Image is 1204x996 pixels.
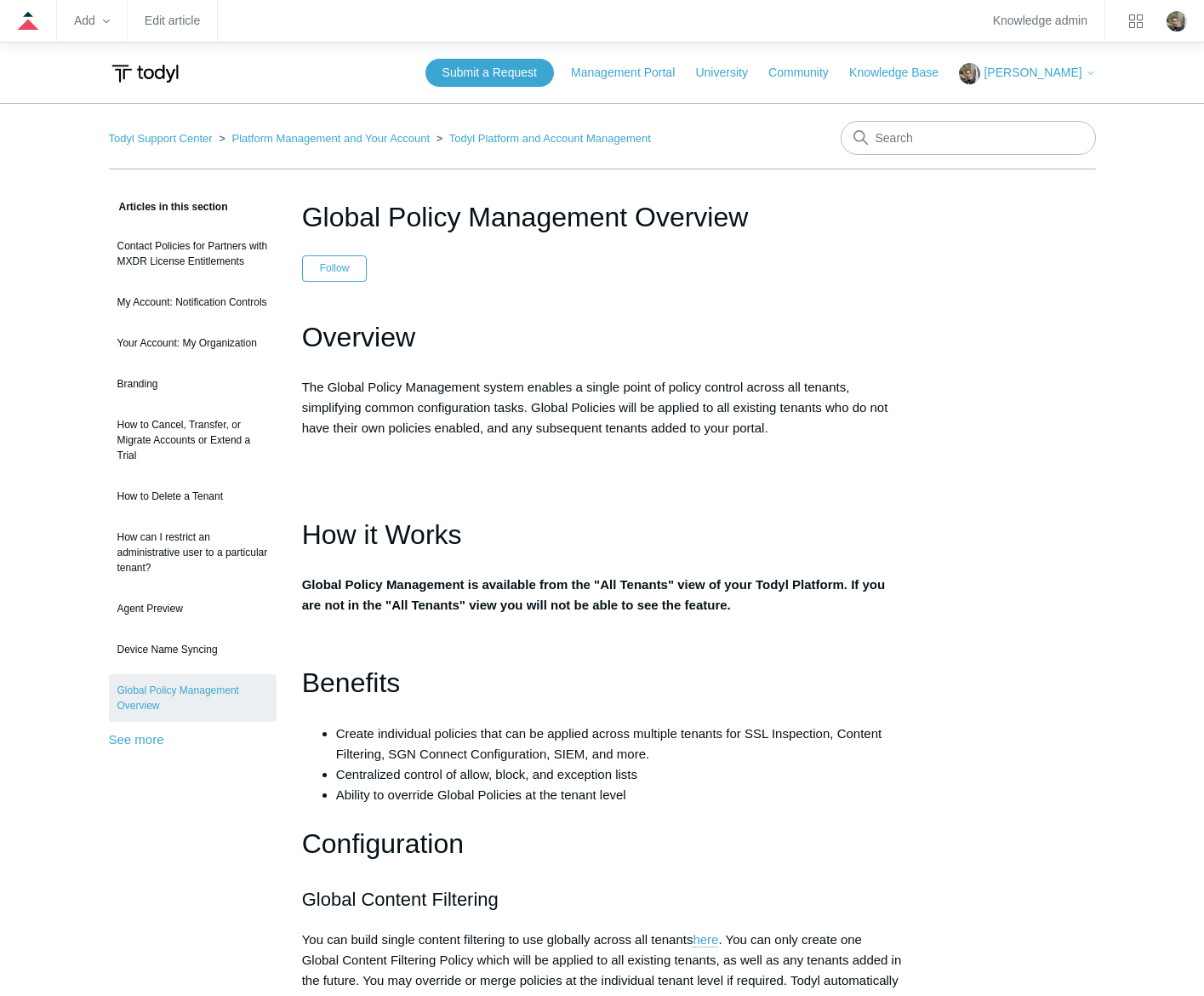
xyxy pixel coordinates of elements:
img: user avatar [1167,11,1187,31]
a: Submit a Request [425,59,554,87]
input: Search [841,121,1096,155]
a: Todyl Platform and Account Management [449,132,651,145]
zd-hc-trigger: Add [74,16,110,26]
a: Agent Preview [109,592,277,625]
li: Todyl Platform and Account Management [433,132,651,145]
a: Management Portal [571,64,692,82]
a: Contact Policies for Partners with MXDR License Entitlements [109,230,277,278]
a: Edit article [145,16,200,26]
li: Ability to override Global Policies at the tenant level [336,785,903,805]
zd-hc-trigger: Click your profile icon to open the profile menu [1167,11,1187,31]
li: Platform Management and Your Account [215,132,433,145]
a: Platform Management and Your Account [231,132,430,145]
button: Follow Article [302,255,368,281]
p: The Global Policy Management system enables a single point of policy control across all tenants, ... [302,377,903,438]
h1: Overview [302,316,903,359]
a: How can I restrict an administrative user to a particular tenant? [109,521,277,584]
h1: Global Policy Management Overview [302,197,903,238]
span: [PERSON_NAME] [984,66,1081,79]
strong: Global Policy Management is available from the "All Tenants" view of your Todyl Platform. If you ... [302,577,885,612]
h1: Configuration [302,822,903,866]
h2: Global Content Filtering [302,884,903,914]
a: My Account: Notification Controls [109,286,277,318]
a: here [693,932,718,947]
a: Global Policy Management Overview [109,674,277,722]
a: Device Name Syncing [109,633,277,666]
a: Branding [109,368,277,400]
h1: How it Works [302,513,903,557]
a: See more [109,732,164,747]
a: University [695,64,764,82]
button: [PERSON_NAME] [959,63,1095,84]
li: Centralized control of allow, block, and exception lists [336,764,903,785]
a: Community [768,64,846,82]
span: Articles in this section [109,201,228,213]
a: Todyl Support Center [109,132,213,145]
a: How to Delete a Tenant [109,480,277,512]
a: Knowledge Base [849,64,956,82]
a: How to Cancel, Transfer, or Migrate Accounts or Extend a Trial [109,409,277,472]
a: Knowledge admin [993,16,1087,26]
a: Your Account: My Organization [109,327,277,359]
li: Create individual policies that can be applied across multiple tenants for SSL Inspection, Conten... [336,724,903,764]
h1: Benefits [302,661,903,705]
img: Todyl Support Center Help Center home page [109,58,181,89]
li: Todyl Support Center [109,132,216,145]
